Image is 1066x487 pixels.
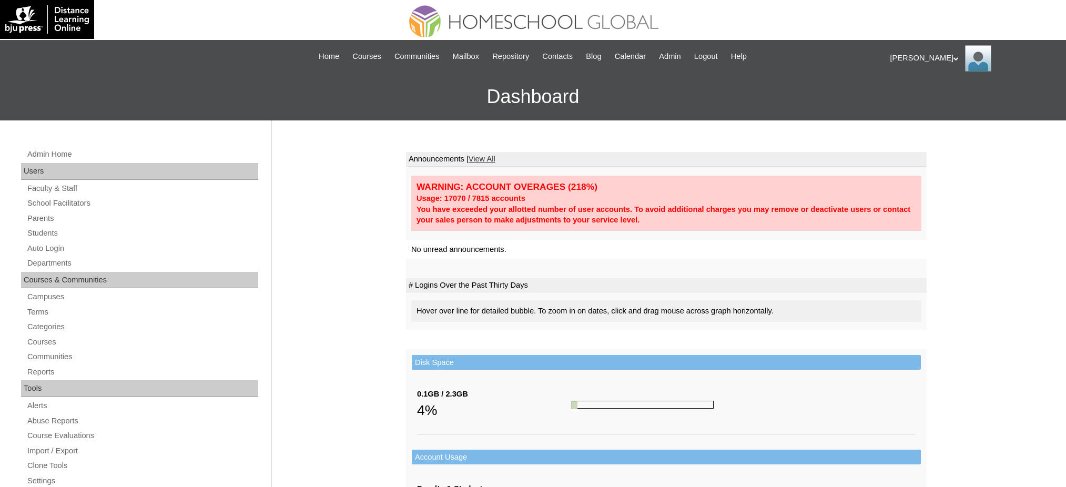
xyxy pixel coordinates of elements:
div: Hover over line for detailed bubble. To zoom in on dates, click and drag mouse across graph horiz... [411,300,921,322]
a: Courses [347,50,387,63]
span: Mailbox [453,50,480,63]
span: Logout [694,50,718,63]
a: Contacts [537,50,578,63]
span: Courses [352,50,381,63]
div: WARNING: ACCOUNT OVERAGES (218%) [417,181,916,193]
a: Courses [26,336,258,349]
a: Reports [26,366,258,379]
a: Help [726,50,752,63]
a: Communities [26,350,258,363]
span: Home [319,50,339,63]
a: Blog [581,50,606,63]
div: 4% [417,400,572,421]
div: You have exceeded your allotted number of user accounts. To avoid additional charges you may remo... [417,204,916,226]
a: Import / Export [26,444,258,458]
a: Alerts [26,399,258,412]
a: Campuses [26,290,258,303]
a: Course Evaluations [26,429,258,442]
span: Help [731,50,747,63]
a: Calendar [610,50,651,63]
a: Abuse Reports [26,414,258,428]
div: 0.1GB / 2.3GB [417,389,572,400]
img: Ariane Ebuen [965,45,991,72]
a: Logout [689,50,723,63]
td: Account Usage [412,450,921,465]
td: # Logins Over the Past Thirty Days [406,278,927,293]
a: Mailbox [448,50,485,63]
a: Repository [487,50,534,63]
a: Parents [26,212,258,225]
span: Repository [492,50,529,63]
h3: Dashboard [5,73,1061,120]
a: Admin [654,50,686,63]
a: View All [469,155,495,163]
a: Faculty & Staff [26,182,258,195]
div: [PERSON_NAME] [890,45,1056,72]
a: Communities [389,50,445,63]
a: Clone Tools [26,459,258,472]
span: Admin [659,50,681,63]
td: Announcements | [406,152,927,167]
span: Calendar [615,50,646,63]
a: Admin Home [26,148,258,161]
a: Students [26,227,258,240]
a: Terms [26,306,258,319]
div: Tools [21,380,258,397]
a: Auto Login [26,242,258,255]
a: Departments [26,257,258,270]
span: Contacts [542,50,573,63]
strong: Usage: 17070 / 7815 accounts [417,194,525,202]
td: Disk Space [412,355,921,370]
td: No unread announcements. [406,240,927,259]
span: Blog [586,50,601,63]
a: School Facilitators [26,197,258,210]
div: Users [21,163,258,180]
div: Courses & Communities [21,272,258,289]
span: Communities [394,50,440,63]
a: Categories [26,320,258,333]
a: Home [313,50,344,63]
img: logo-white.png [5,5,89,34]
